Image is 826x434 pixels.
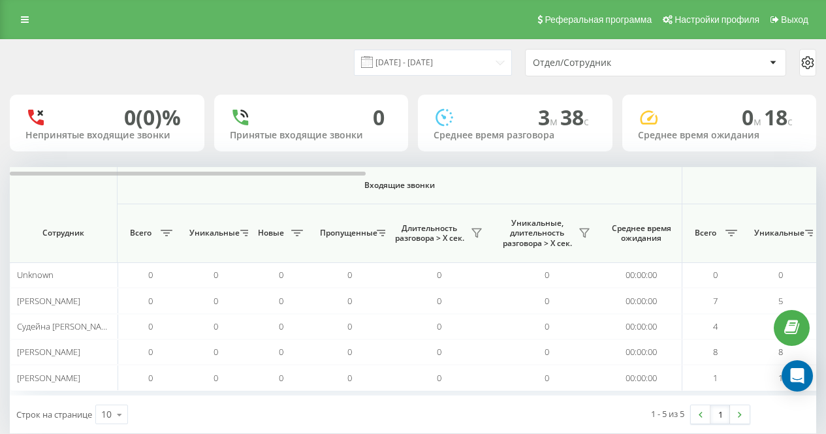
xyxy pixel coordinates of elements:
[764,103,793,131] span: 18
[601,288,682,313] td: 00:00:00
[545,295,549,307] span: 0
[347,320,352,332] span: 0
[713,295,718,307] span: 7
[214,320,218,332] span: 0
[601,314,682,339] td: 00:00:00
[545,372,549,384] span: 0
[392,223,467,243] span: Длительность разговора > Х сек.
[101,408,112,421] div: 10
[781,14,808,25] span: Выход
[214,372,218,384] span: 0
[550,114,560,129] span: м
[545,14,652,25] span: Реферальная программа
[279,269,283,281] span: 0
[778,269,783,281] span: 0
[778,372,783,384] span: 1
[148,346,153,358] span: 0
[713,320,718,332] span: 4
[17,372,80,384] span: [PERSON_NAME]
[17,346,80,358] span: [PERSON_NAME]
[21,228,106,238] span: Сотрудник
[347,269,352,281] span: 0
[279,295,283,307] span: 0
[148,269,153,281] span: 0
[713,372,718,384] span: 1
[754,228,801,238] span: Уникальные
[538,103,560,131] span: 3
[148,320,153,332] span: 0
[214,346,218,358] span: 0
[437,295,441,307] span: 0
[778,346,783,358] span: 8
[787,114,793,129] span: c
[279,320,283,332] span: 0
[320,228,373,238] span: Пропущенные
[500,218,575,249] span: Уникальные, длительность разговора > Х сек.
[25,130,189,141] div: Непринятые входящие звонки
[148,295,153,307] span: 0
[214,295,218,307] span: 0
[437,346,441,358] span: 0
[545,320,549,332] span: 0
[601,365,682,390] td: 00:00:00
[601,262,682,288] td: 00:00:00
[675,14,759,25] span: Настройки профиля
[437,320,441,332] span: 0
[124,228,157,238] span: Всего
[373,105,385,130] div: 0
[713,346,718,358] span: 8
[742,103,764,131] span: 0
[611,223,672,243] span: Среднее время ожидания
[17,320,116,332] span: Судейна [PERSON_NAME]
[347,346,352,358] span: 0
[754,114,764,129] span: м
[279,346,283,358] span: 0
[17,295,80,307] span: [PERSON_NAME]
[437,372,441,384] span: 0
[638,130,801,141] div: Среднее время ожидания
[533,57,689,69] div: Отдел/Сотрудник
[255,228,287,238] span: Новые
[347,295,352,307] span: 0
[437,269,441,281] span: 0
[713,269,718,281] span: 0
[279,372,283,384] span: 0
[710,405,730,424] a: 1
[17,269,54,281] span: Unknown
[124,105,181,130] div: 0 (0)%
[148,372,153,384] span: 0
[151,180,648,191] span: Входящие звонки
[782,360,813,392] div: Open Intercom Messenger
[189,228,236,238] span: Уникальные
[16,409,92,420] span: Строк на странице
[560,103,589,131] span: 38
[651,407,684,420] div: 1 - 5 из 5
[545,269,549,281] span: 0
[601,339,682,365] td: 00:00:00
[689,228,722,238] span: Всего
[230,130,393,141] div: Принятые входящие звонки
[434,130,597,141] div: Среднее время разговора
[584,114,589,129] span: c
[545,346,549,358] span: 0
[214,269,218,281] span: 0
[347,372,352,384] span: 0
[778,295,783,307] span: 5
